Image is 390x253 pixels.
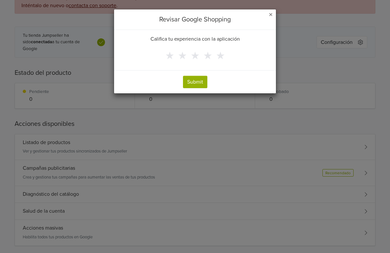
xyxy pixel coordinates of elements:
[190,50,200,62] span: ★
[165,50,175,62] span: ★
[269,11,273,19] button: Close
[203,50,213,62] span: ★
[269,10,273,20] span: ×
[159,15,231,24] h5: Revisar Google Shopping
[183,76,207,88] button: Submit
[178,50,187,62] span: ★
[150,35,240,43] p: Califica tu experiencia con la aplicación
[216,50,225,62] span: ★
